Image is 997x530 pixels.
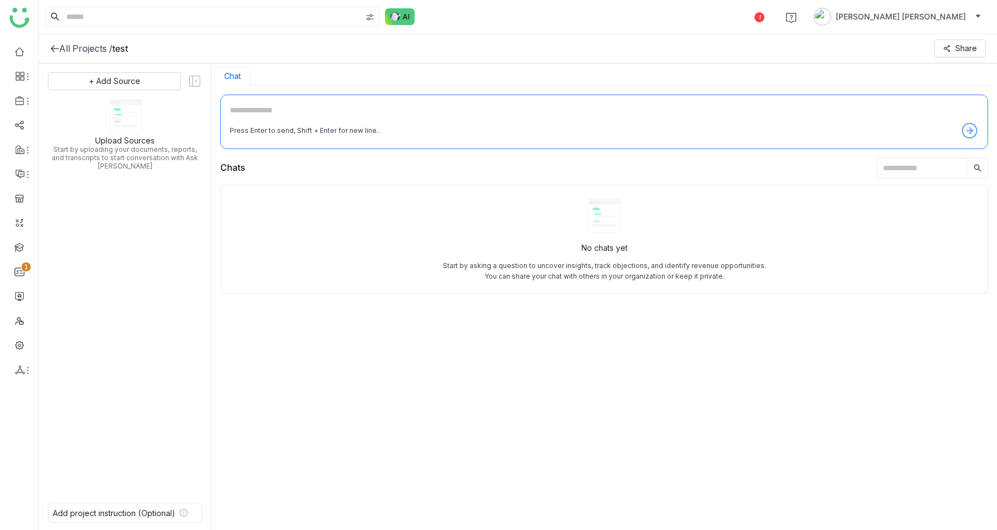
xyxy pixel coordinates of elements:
p: 1 [24,261,28,273]
nz-badge-sup: 1 [22,262,31,271]
div: Start by uploading your documents, reports, and transcripts to start conversation with Ask [PERSO... [48,145,202,170]
div: test [112,43,128,54]
span: Share [955,42,977,55]
div: Press Enter to send, Shift + Enter for new line.. [230,126,380,136]
img: logo [9,8,29,28]
button: Chat [224,72,241,81]
img: avatar [813,8,831,26]
div: 1 [754,12,764,22]
img: search-type.svg [366,13,374,22]
div: No chats yet [581,242,628,254]
div: Upload Sources [95,136,155,145]
span: [PERSON_NAME] [PERSON_NAME] [836,11,966,23]
button: [PERSON_NAME] [PERSON_NAME] [811,8,984,26]
div: All Projects / [59,43,112,54]
img: ask-buddy-normal.svg [385,8,415,25]
span: + Add Source [89,75,140,87]
div: Add project instruction (Optional) [53,508,175,518]
button: + Add Source [48,72,181,90]
div: Chats [220,161,245,175]
button: Share [934,39,986,57]
div: Start by asking a question to uncover insights, track objections, and identify revenue opportunit... [442,261,767,282]
img: help.svg [786,12,797,23]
